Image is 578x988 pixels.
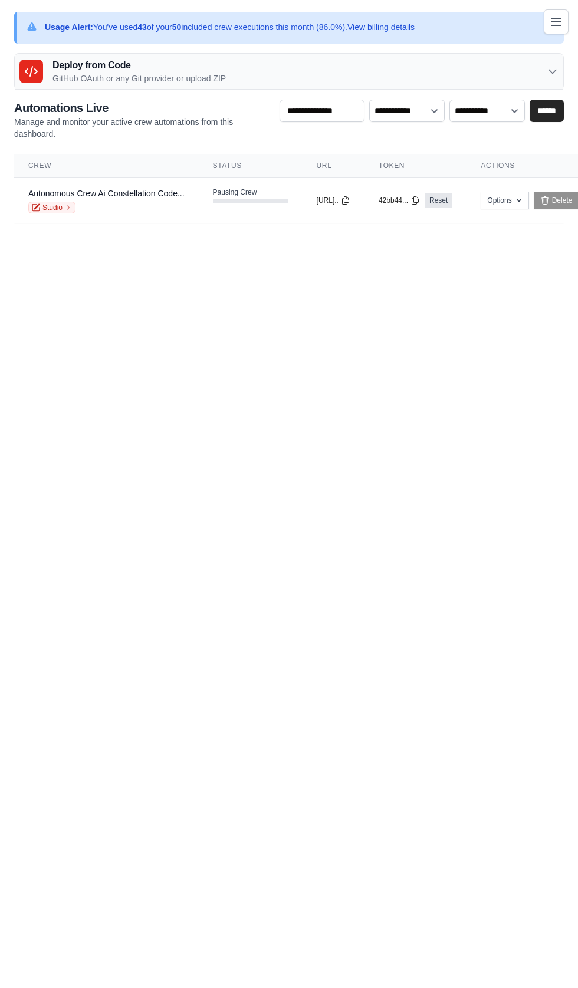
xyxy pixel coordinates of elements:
h3: Deploy from Code [52,58,226,73]
p: You've used of your included crew executions this month (86.0%). [45,21,415,33]
h2: Automations Live [14,100,270,116]
th: URL [303,154,364,178]
a: View billing details [347,22,415,32]
th: Token [364,154,467,178]
th: Status [199,154,303,178]
button: Options [481,192,528,209]
a: Studio [28,202,75,213]
strong: 50 [172,22,182,32]
a: Reset [425,193,452,208]
button: 42bb44... [379,196,420,205]
strong: Usage Alert: [45,22,93,32]
th: Crew [14,154,199,178]
p: Manage and monitor your active crew automations from this dashboard. [14,116,270,140]
a: Autonomous Crew Ai Constellation Code... [28,189,185,198]
span: Pausing Crew [213,187,257,197]
strong: 43 [137,22,147,32]
p: GitHub OAuth or any Git provider or upload ZIP [52,73,226,84]
button: Toggle navigation [544,9,569,34]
